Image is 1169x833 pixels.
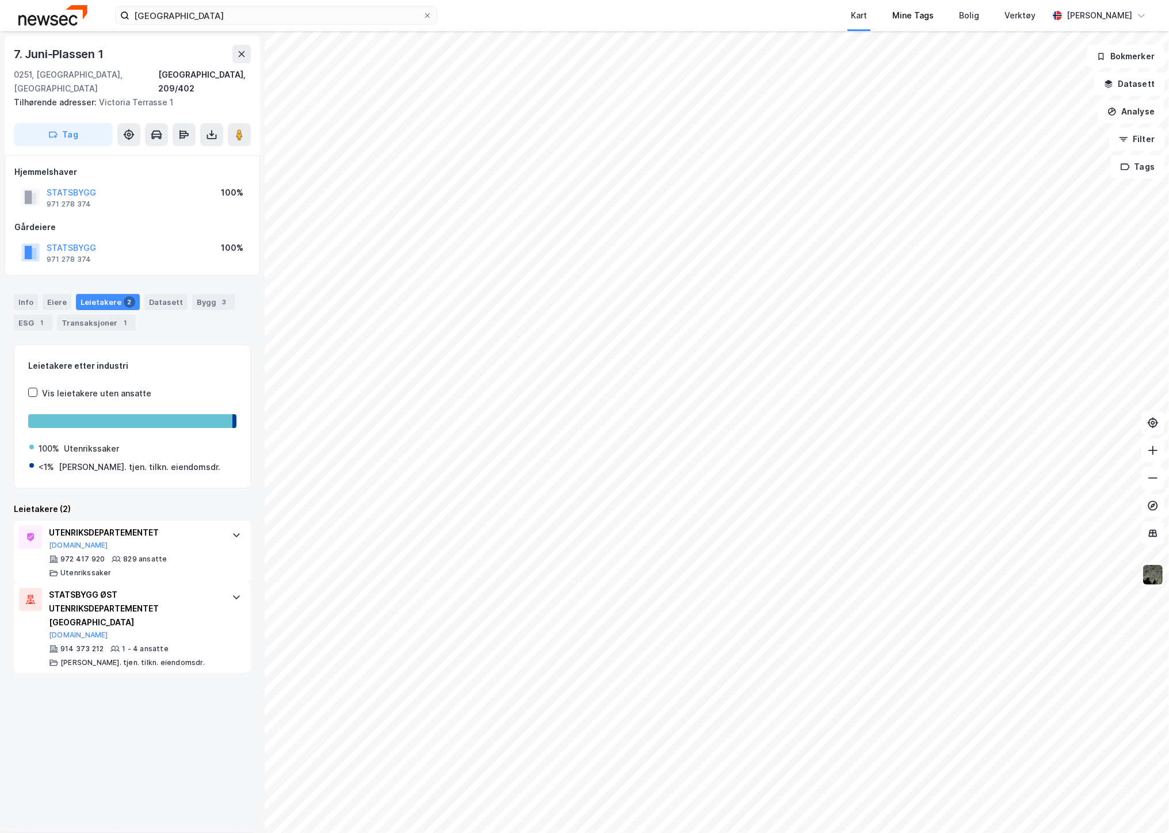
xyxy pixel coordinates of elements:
div: 100% [221,186,243,200]
div: [GEOGRAPHIC_DATA], 209/402 [158,68,251,95]
button: Tag [14,123,113,146]
div: STATSBYGG ØST UTENRIKSDEPARTEMENTET [GEOGRAPHIC_DATA] [49,588,220,629]
button: Analyse [1098,100,1164,123]
span: Tilhørende adresser: [14,97,99,107]
div: Vis leietakere uten ansatte [42,387,151,400]
button: Datasett [1094,72,1164,95]
div: 2 [124,296,135,308]
div: 971 278 374 [47,255,91,264]
div: Hjemmelshaver [14,165,250,179]
div: [PERSON_NAME]. tjen. tilkn. eiendomsdr. [59,460,220,474]
div: 100% [221,241,243,255]
div: UTENRIKSDEPARTEMENTET [49,526,220,540]
div: Mine Tags [892,9,934,22]
div: Gårdeiere [14,220,250,234]
img: newsec-logo.f6e21ccffca1b3a03d2d.png [18,5,87,25]
div: Kontrollprogram for chat [1111,778,1169,833]
div: Kart [851,9,867,22]
button: Filter [1109,128,1164,151]
button: [DOMAIN_NAME] [49,631,108,640]
div: Leietakere [76,294,140,310]
div: Datasett [144,294,188,310]
div: Bygg [192,294,235,310]
div: Victoria Terrasse 1 [14,95,242,109]
div: [PERSON_NAME] [1067,9,1132,22]
div: 1 - 4 ansatte [122,644,169,654]
input: Søk på adresse, matrikkel, gårdeiere, leietakere eller personer [129,7,423,24]
iframe: Chat Widget [1111,778,1169,833]
div: 0251, [GEOGRAPHIC_DATA], [GEOGRAPHIC_DATA] [14,68,158,95]
img: 9k= [1142,564,1164,586]
div: 100% [39,442,59,456]
div: Leietakere etter industri [28,359,236,373]
div: Bolig [959,9,979,22]
button: [DOMAIN_NAME] [49,541,108,550]
div: 7. Juni-Plassen 1 [14,45,106,63]
div: Verktøy [1004,9,1036,22]
div: [PERSON_NAME]. tjen. tilkn. eiendomsdr. [60,658,205,667]
div: Transaksjoner [57,315,136,331]
div: 914 373 212 [60,644,104,654]
div: Leietakere (2) [14,502,251,516]
div: 1 [120,317,131,328]
button: Tags [1111,155,1164,178]
div: Utenrikssaker [64,442,119,456]
div: 972 417 920 [60,555,105,564]
div: 971 278 374 [47,200,91,209]
div: ESG [14,315,52,331]
div: <1% [39,460,54,474]
div: Utenrikssaker [60,568,112,578]
div: 829 ansatte [123,555,167,564]
button: Bokmerker [1087,45,1164,68]
div: Info [14,294,38,310]
div: Eiere [43,294,71,310]
div: 1 [36,317,48,328]
div: 3 [219,296,230,308]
